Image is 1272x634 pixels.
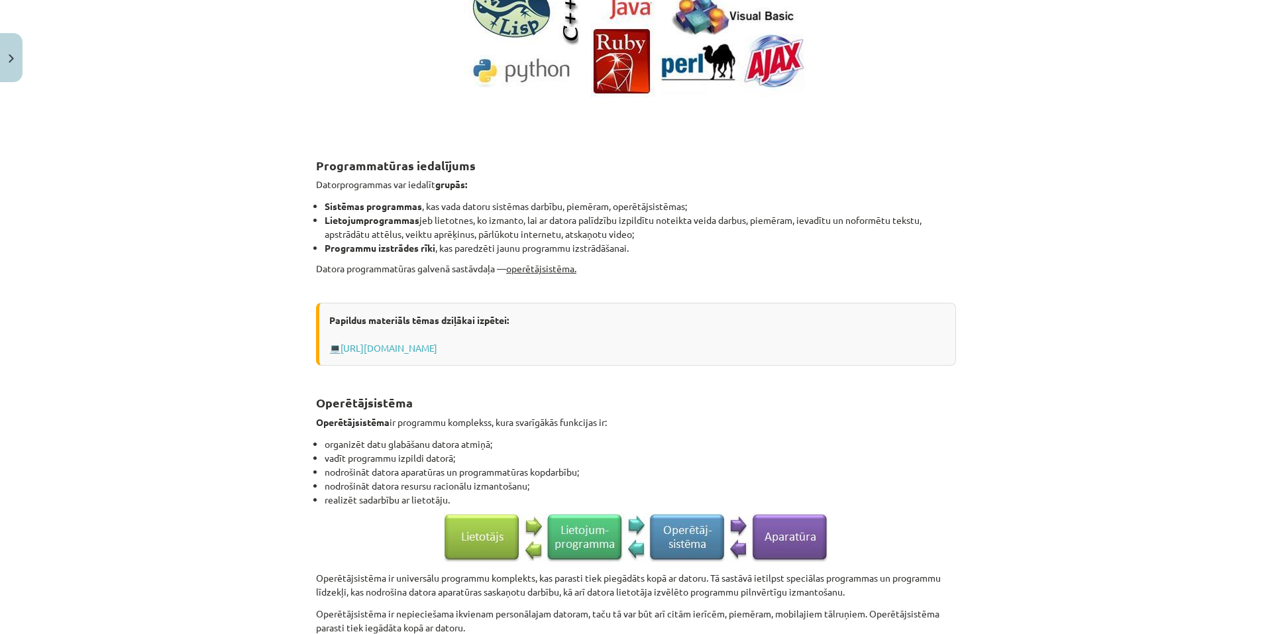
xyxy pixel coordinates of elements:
strong: Programmu izstrādes rīki [325,242,435,254]
li: , kas paredzēti jaunu programmu izstrādāšanai. [325,241,956,255]
li: , kas vada datoru sistēmas darbību, piemēram, operētājsistēmas; [325,199,956,213]
li: realizēt sadarbību ar lietotāju. [325,493,956,507]
strong: grupās: [435,178,467,190]
strong: Sistēmas programmas [325,200,422,212]
p: Datorprogrammas var iedalīt [316,178,956,191]
li: jeb lietotnes, ko izmanto, lai ar datora palīdzību izpildītu noteikta veida darbus, piemēram, iev... [325,213,956,241]
u: operētājsistēma. [506,262,576,274]
strong: Papildus materiāls tēmas dziļākai izpētei: [329,314,509,326]
img: icon-close-lesson-0947bae3869378f0d4975bcd49f059093ad1ed9edebbc8119c70593378902aed.svg [9,54,14,63]
li: nodrošināt datora aparatūras un programmatūras kopdarbību; [325,465,956,479]
a: [URL][DOMAIN_NAME] [341,342,437,354]
p: Operētājsistēma ir universālu programmu komplekts, kas parasti tiek piegādāts kopā ar datoru. Tā ... [316,571,956,599]
li: organizēt datu glabāšanu datora atmiņā; [325,437,956,451]
li: vadīt programmu izpildi datorā; [325,451,956,465]
strong: Operētājsistēma [316,416,390,428]
p: ir programmu komplekss, kura svarīgākās funkcijas ir: [316,415,956,429]
p: Datora programmatūras galvenā sastāvdaļa — [316,262,956,290]
strong: Programmatūras iedalījums [316,158,476,173]
strong: Lietojumprogrammas [325,214,419,226]
div: 💻 [316,303,956,366]
strong: Operētājsistēma [316,395,413,410]
li: nodrošināt datora resursu racionālu izmantošanu; [325,479,956,493]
